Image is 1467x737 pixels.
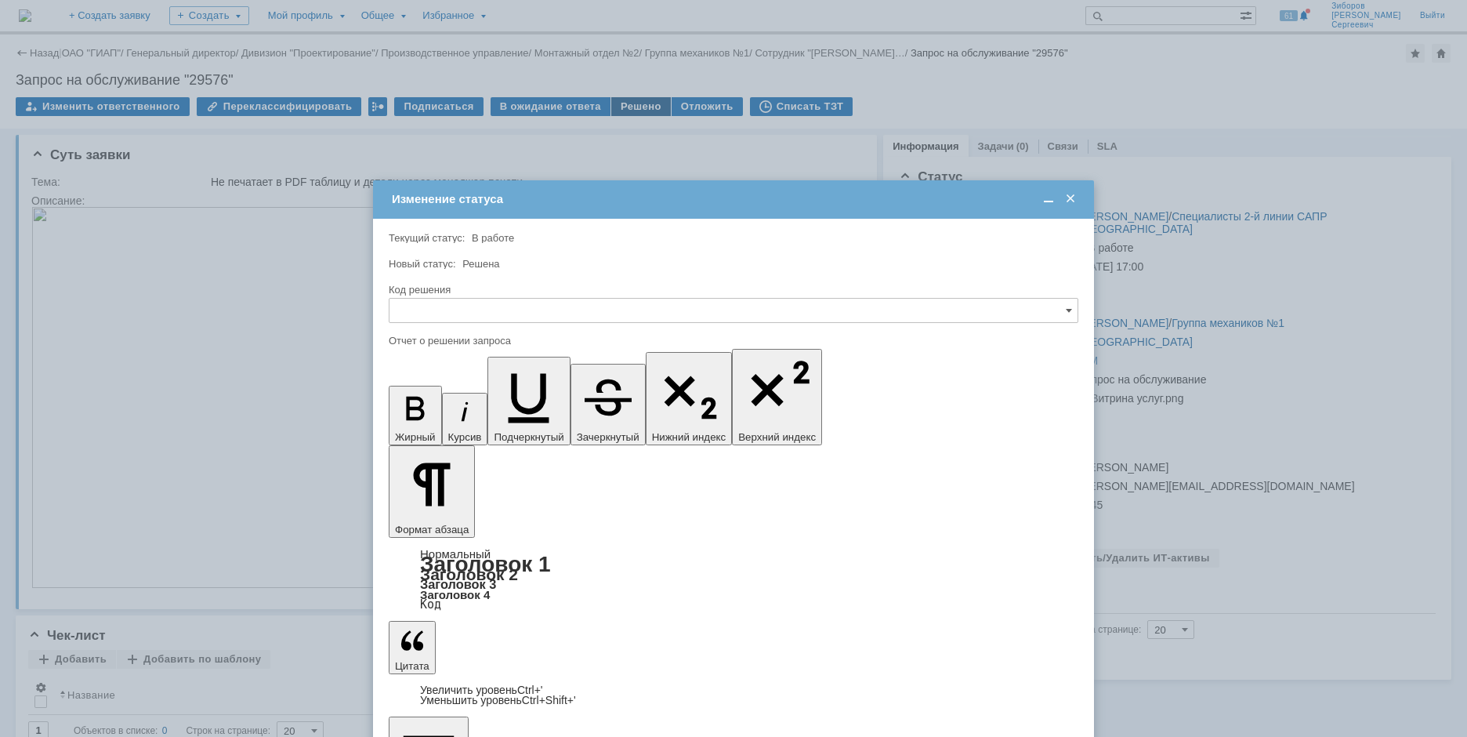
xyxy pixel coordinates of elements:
span: Подчеркнутый [494,431,563,443]
button: Цитата [389,621,436,674]
span: Нижний индекс [652,431,726,443]
label: Новый статус: [389,258,456,270]
span: Закрыть [1063,192,1078,206]
button: Нижний индекс [646,352,733,445]
div: Отчет о решении запроса [389,336,1075,346]
span: Цитата [395,660,429,672]
div: Цитата [389,685,1078,706]
span: Зачеркнутый [577,431,639,443]
a: Заголовок 2 [420,565,518,583]
div: Формат абзаца [389,549,1078,610]
div: Код решения [389,285,1075,295]
label: Текущий статус: [389,232,465,244]
span: В работе [472,232,514,244]
button: Жирный [389,386,442,445]
span: Решена [462,258,499,270]
span: Жирный [395,431,436,443]
button: Верхний индекс [732,349,822,445]
button: Курсив [442,393,488,445]
button: Подчеркнутый [487,357,570,445]
span: Курсив [448,431,482,443]
span: Верхний индекс [738,431,816,443]
span: Свернуть (Ctrl + M) [1041,192,1056,206]
a: Код [420,597,441,612]
span: Ctrl+Shift+' [522,694,576,706]
span: Ctrl+' [517,684,543,696]
button: Зачеркнутый [570,364,646,445]
a: Заголовок 4 [420,588,490,601]
span: Формат абзаца [395,524,469,536]
div: Изменение статуса [392,192,1078,206]
a: Нормальный [420,547,491,561]
a: Increase [420,684,543,696]
a: Заголовок 3 [420,577,496,591]
button: Формат абзаца [389,445,475,538]
a: Заголовок 1 [420,552,551,576]
a: Decrease [420,694,576,706]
